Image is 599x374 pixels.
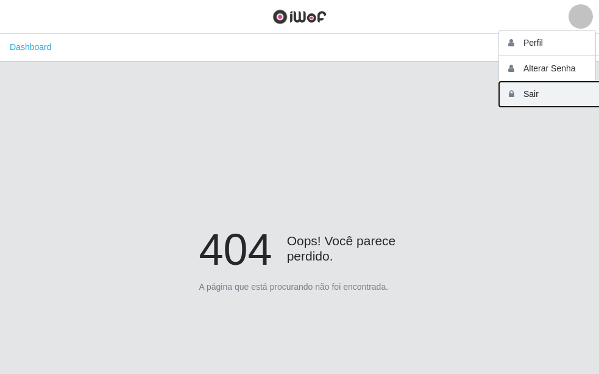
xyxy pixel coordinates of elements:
[199,223,272,276] h1: 404
[199,281,389,293] p: A página que está procurando não foi encontrada.
[199,223,400,264] h4: Oops! Você parece perdido.
[10,42,52,52] a: Dashboard
[272,9,327,24] img: CoreUI Logo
